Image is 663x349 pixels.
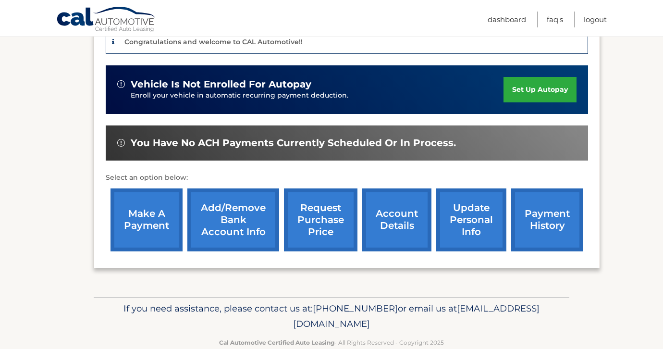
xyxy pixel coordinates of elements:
a: account details [362,188,431,251]
a: make a payment [110,188,183,251]
a: Add/Remove bank account info [187,188,279,251]
a: FAQ's [547,12,563,27]
a: set up autopay [503,77,577,102]
img: alert-white.svg [117,139,125,147]
p: Congratulations and welcome to CAL Automotive!! [124,37,303,46]
a: payment history [511,188,583,251]
span: You have no ACH payments currently scheduled or in process. [131,137,456,149]
a: Cal Automotive [56,6,157,34]
p: - All Rights Reserved - Copyright 2025 [100,337,563,348]
span: vehicle is not enrolled for autopay [131,78,311,90]
img: alert-white.svg [117,80,125,88]
p: Select an option below: [106,172,588,184]
a: Logout [584,12,607,27]
a: request purchase price [284,188,357,251]
strong: Cal Automotive Certified Auto Leasing [219,339,334,346]
span: [PHONE_NUMBER] [313,303,398,314]
p: Enroll your vehicle in automatic recurring payment deduction. [131,90,503,101]
p: If you need assistance, please contact us at: or email us at [100,301,563,332]
a: update personal info [436,188,506,251]
a: Dashboard [488,12,526,27]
